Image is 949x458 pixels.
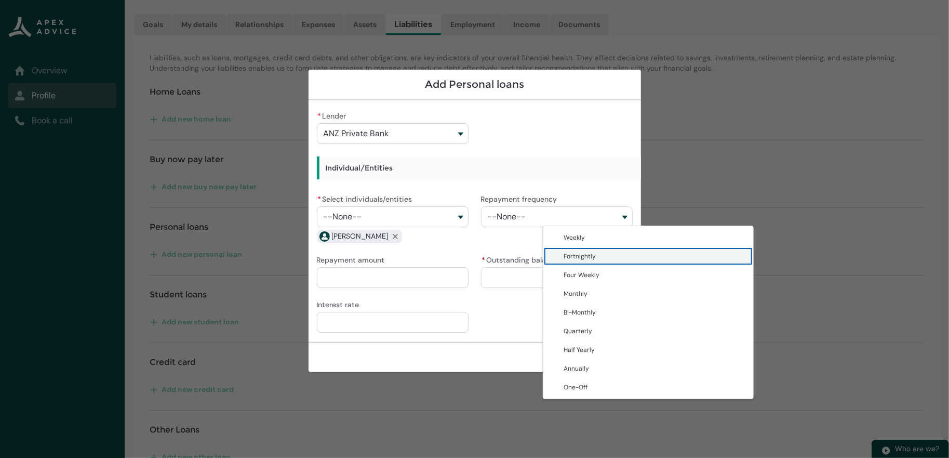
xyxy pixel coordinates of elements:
label: Lender [317,109,351,121]
span: Monthly [564,290,588,298]
span: Weekly [564,233,585,242]
label: Select individuals/entities [317,192,417,204]
span: Quarterly [564,327,593,335]
div: Repayment frequency [543,226,754,399]
span: Four Weekly [564,271,600,279]
span: --None-- [324,212,362,221]
label: Outstanding balance [481,253,563,265]
h3: Individual/Entities [317,156,843,179]
abbr: required [482,255,486,265]
span: Bi-Monthly [564,308,596,317]
label: Interest rate [317,297,364,310]
span: --None-- [488,212,526,221]
button: Repayment frequency [481,206,633,227]
abbr: required [318,194,322,204]
button: Lender [317,123,469,144]
abbr: required [318,111,322,121]
button: Remove Brian Thomas O'leary [389,230,402,243]
h1: Add Personal loans [317,78,633,91]
button: Select individuals/entities [317,206,469,227]
span: Fortnightly [564,252,596,260]
label: Repayment frequency [481,192,562,204]
label: Repayment amount [317,253,389,265]
span: ANZ Private Bank [324,129,389,138]
span: Brian Thomas O'leary [332,231,389,242]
